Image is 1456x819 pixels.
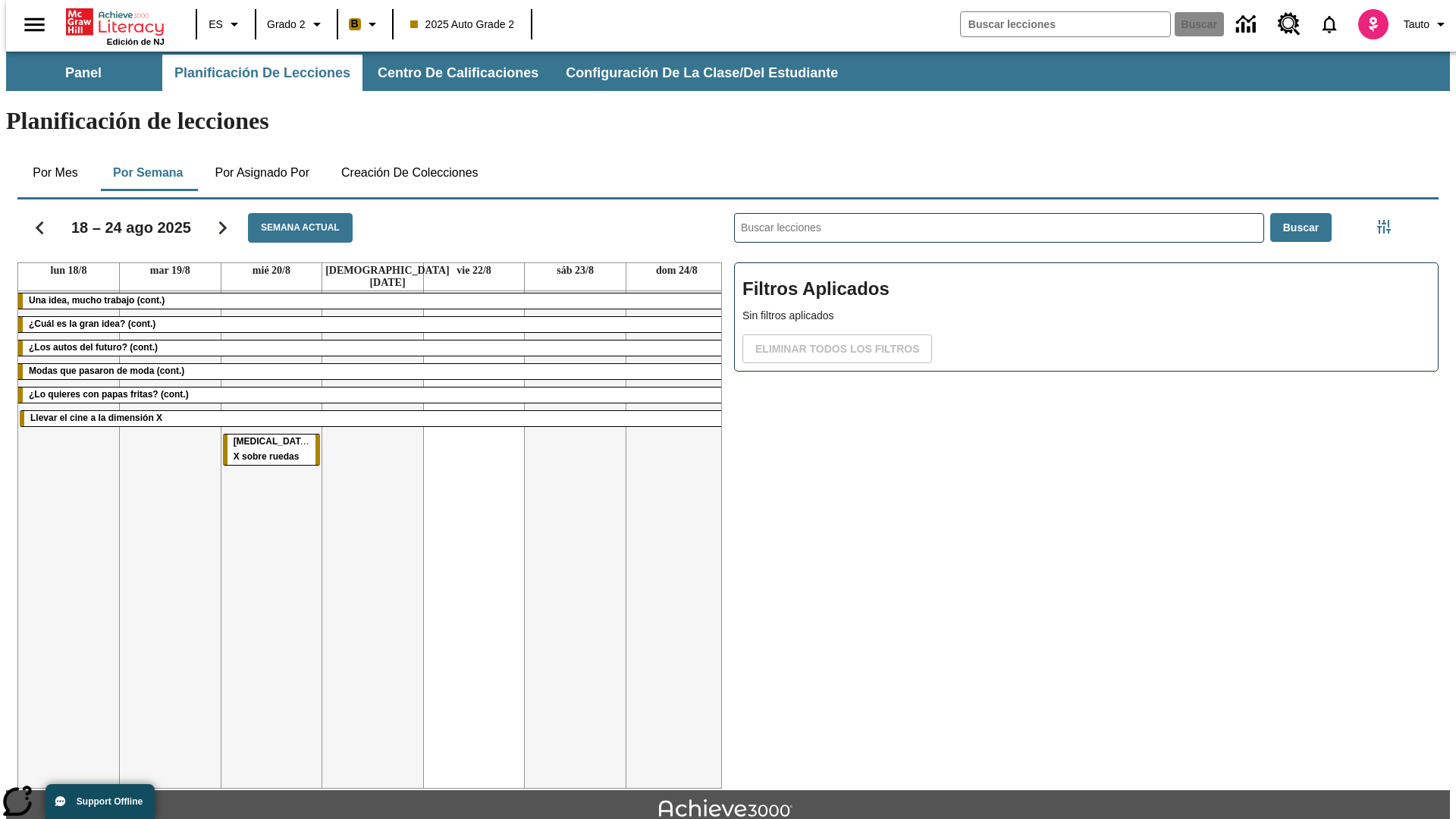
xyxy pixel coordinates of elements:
[66,7,165,37] a: Portada
[29,295,165,306] span: Una idea, mucho trabajo (cont.)
[653,263,701,278] a: 24 de agosto de 2025
[20,209,59,247] button: Regresar
[1310,5,1349,44] a: Notificaciones
[351,14,359,33] span: B
[203,209,242,247] button: Seguir
[735,214,1263,242] input: Buscar lecciones
[1270,213,1332,243] button: Buscar
[6,107,1450,135] h1: Planificación de lecciones
[45,784,155,819] button: Support Offline
[961,12,1170,36] input: Buscar campo
[202,155,322,191] button: Por asignado por
[1358,9,1389,39] img: avatar image
[742,308,1430,324] p: Sin filtros aplicados
[17,155,93,191] button: Por mes
[410,17,515,33] span: 2025 Auto Grade 2
[8,55,159,91] button: Panel
[162,55,362,91] button: Planificación de lecciones
[29,342,158,353] span: ¿Los autos del futuro? (cont.)
[742,271,1430,308] h2: Filtros Aplicados
[12,2,57,47] button: Abrir el menú lateral
[1349,5,1398,44] button: Escoja un nuevo avatar
[30,413,162,423] span: Llevar el cine a la dimensión X
[249,263,293,278] a: 20 de agosto de 2025
[66,5,165,46] div: Portada
[1269,4,1310,45] a: Centro de recursos, Se abrirá en una pestaña nueva.
[1404,17,1429,33] span: Tauto
[29,389,189,400] span: ¿Lo quieres con papas fritas? (cont.)
[29,366,184,376] span: Modas que pasaron de moda (cont.)
[77,796,143,807] span: Support Offline
[267,17,306,33] span: Grado 2
[20,411,726,426] div: Llevar el cine a la dimensión X
[322,263,453,290] a: 21 de agosto de 2025
[18,293,727,309] div: Una idea, mucho trabajo (cont.)
[107,37,165,46] span: Edición de NJ
[722,193,1439,789] div: Buscar
[1369,212,1399,242] button: Menú lateral de filtros
[1398,11,1456,38] button: Perfil/Configuración
[18,388,727,403] div: ¿Lo quieres con papas fritas? (cont.)
[261,11,332,38] button: Grado: Grado 2, Elige un grado
[343,11,388,38] button: Boost El color de la clase es anaranjado claro. Cambiar el color de la clase.
[202,11,250,38] button: Lenguaje: ES, Selecciona un idioma
[554,263,597,278] a: 23 de agosto de 2025
[18,317,727,332] div: ¿Cuál es la gran idea? (cont.)
[18,340,727,356] div: ¿Los autos del futuro? (cont.)
[734,262,1439,372] div: Filtros Aplicados
[147,263,193,278] a: 19 de agosto de 2025
[101,155,195,191] button: Por semana
[223,435,321,465] div: Rayos X sobre ruedas
[209,17,223,33] span: ES
[366,55,551,91] button: Centro de calificaciones
[248,213,353,243] button: Semana actual
[48,263,90,278] a: 18 de agosto de 2025
[6,55,852,91] div: Subbarra de navegación
[1227,4,1269,45] a: Centro de información
[453,263,494,278] a: 22 de agosto de 2025
[29,318,155,329] span: ¿Cuál es la gran idea? (cont.)
[329,155,491,191] button: Creación de colecciones
[554,55,850,91] button: Configuración de la clase/del estudiante
[71,218,191,237] h2: 18 – 24 ago 2025
[5,193,722,789] div: Calendario
[6,52,1450,91] div: Subbarra de navegación
[18,364,727,379] div: Modas que pasaron de moda (cont.)
[234,436,310,462] span: Rayos X sobre ruedas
